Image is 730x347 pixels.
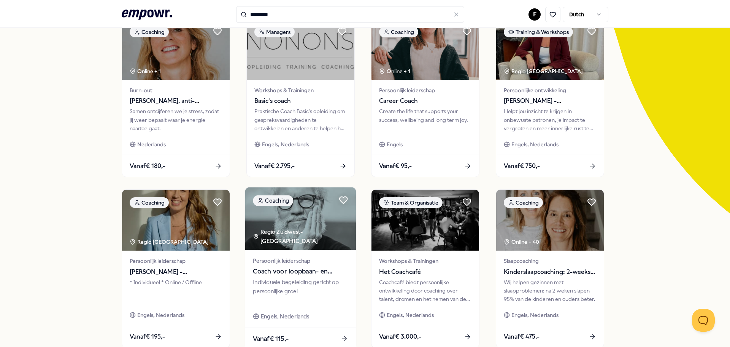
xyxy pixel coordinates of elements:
a: package imageManagersWorkshops & TrainingenBasic's coachPraktische Coach Basic's opleiding om ges... [246,19,355,177]
span: Engels, Nederlands [511,140,559,149]
div: Regio Zuidwest-[GEOGRAPHIC_DATA] [253,228,356,245]
span: Workshops & Trainingen [254,86,347,94]
span: Persoonlijk leiderschap [130,257,222,265]
span: Vanaf € 195,- [130,332,165,342]
div: Training & Workshops [504,27,573,37]
img: package image [496,19,604,80]
span: Burn-out [130,86,222,94]
button: F [528,8,541,21]
span: Career Coach [379,96,471,106]
span: Vanaf € 95,- [379,161,412,171]
img: package image [371,190,479,251]
span: Kinderslaapcoaching: 2-weekse slaapcoach trajecten [504,267,596,277]
div: Coaching [253,195,293,206]
span: Het Coachcafé [379,267,471,277]
span: Persoonlijk leiderschap [379,86,471,94]
span: [PERSON_NAME] - Leiderschapscoach en Regressietherapeut [130,267,222,277]
span: Nederlands [137,140,166,149]
div: Create the life that supports your success, wellbeing and long term joy. [379,107,471,133]
div: Individuele begeleiding gericht op persoonlijke groei [253,278,348,304]
div: Praktische Coach Basic's opleiding om gespreksvaardigheden te ontwikkelen en anderen te helpen hu... [254,107,347,133]
span: Engels, Nederlands [261,312,309,321]
iframe: Help Scout Beacon - Open [692,309,715,332]
span: Engels, Nederlands [387,311,434,319]
div: Managers [254,27,295,37]
div: Coaching [130,197,169,208]
div: Wij helpen gezinnen met slaapproblemen: na 2 weken slapen 95% van de kinderen en ouders beter. [504,278,596,304]
span: Engels, Nederlands [262,140,309,149]
span: Coach voor loopbaan- en persoonlijke ontwikkeling [253,267,348,277]
div: Coaching [130,27,169,37]
span: Persoonlijk leiderschap [253,256,348,265]
div: Regio [GEOGRAPHIC_DATA] [504,67,584,75]
span: Slaapcoaching [504,257,596,265]
span: Vanaf € 750,- [504,161,540,171]
span: Vanaf € 180,- [130,161,165,171]
a: package imageTraining & WorkshopsRegio [GEOGRAPHIC_DATA] Persoonlijke ontwikkeling[PERSON_NAME] -... [496,19,604,177]
div: Coaching [379,27,418,37]
img: package image [122,190,230,251]
div: Online + 1 [130,67,161,75]
span: Vanaf € 475,- [504,332,540,342]
img: package image [247,19,354,80]
img: package image [496,190,604,251]
div: Online + 1 [379,67,410,75]
div: Helpt jou inzicht te krijgen in onbewuste patronen, je impact te vergroten en meer innerlijke rus... [504,107,596,133]
a: package imageCoachingOnline + 1Persoonlijk leiderschapCareer CoachCreate the life that supports y... [371,19,479,177]
div: Regio [GEOGRAPHIC_DATA] [130,238,210,246]
span: [PERSON_NAME], anti-stresscoach [130,96,222,106]
a: package imageCoachingOnline + 1Burn-out[PERSON_NAME], anti-stresscoachSamen ontcijferen we je str... [122,19,230,177]
span: [PERSON_NAME] - Leiderschapscoach en Regressietherapeut [504,96,596,106]
img: package image [245,187,356,250]
span: Persoonlijke ontwikkeling [504,86,596,94]
div: Online + 40 [504,238,539,246]
div: Samen ontcijferen we je stress, zodat jij weer bepaalt waar je energie naartoe gaat. [130,107,222,133]
div: Coaching [504,197,543,208]
span: Engels, Nederlands [137,311,184,319]
span: Vanaf € 2.795,- [254,161,295,171]
span: Vanaf € 3.000,- [379,332,421,342]
input: Search for products, categories or subcategories [236,6,464,23]
div: Team & Organisatie [379,197,443,208]
span: Basic's coach [254,96,347,106]
span: Workshops & Trainingen [379,257,471,265]
img: package image [371,19,479,80]
span: Engels [387,140,403,149]
div: * Individueel * Online / Offline [130,278,222,304]
img: package image [122,19,230,80]
div: Coachcafé biedt persoonlijke ontwikkeling door coaching over talent, dromen en het nemen van de v... [379,278,471,304]
span: Vanaf € 115,- [253,334,289,344]
span: Engels, Nederlands [511,311,559,319]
